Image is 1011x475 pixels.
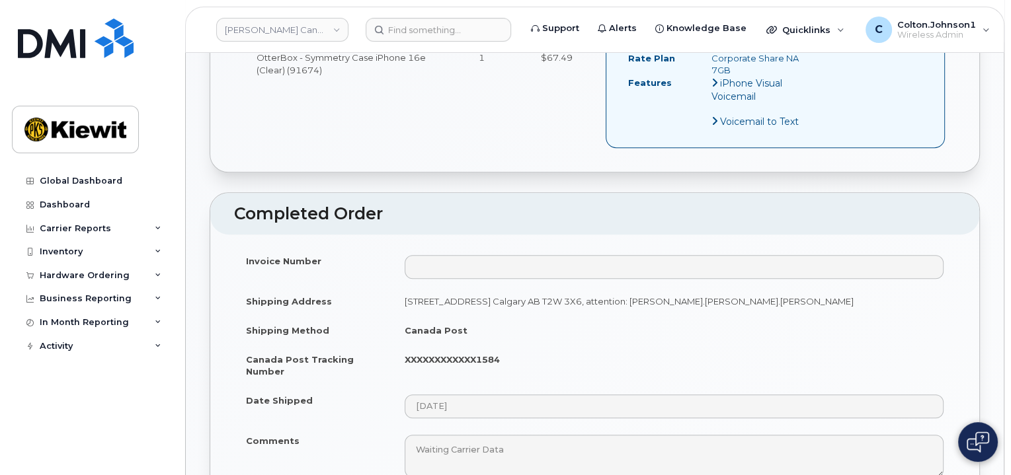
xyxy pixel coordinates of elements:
[875,22,883,38] span: C
[246,435,300,447] label: Comments
[628,52,675,65] label: Rate Plan
[522,15,588,42] a: Support
[856,17,999,43] div: Colton.Johnson1
[967,431,989,453] img: Open chat
[720,116,799,128] span: Voicemail to Text
[782,24,830,35] span: Quicklinks
[897,19,976,30] span: Colton.Johnson1
[246,353,381,378] label: Canada Post Tracking Number
[245,43,467,84] td: OtterBox - Symmetry Case iPhone 16e (Clear) (91674)
[246,255,321,268] label: Invoice Number
[529,43,585,84] td: $67.49
[405,354,500,365] strong: XXXXXXXXXXXX1584
[646,15,756,42] a: Knowledge Base
[246,324,329,337] label: Shipping Method
[216,18,348,42] a: Kiewit Canada Inc
[628,77,672,89] label: Features
[542,22,579,35] span: Support
[609,22,637,35] span: Alerts
[711,77,782,102] span: iPhone Visual Voicemail
[897,30,976,40] span: Wireless Admin
[234,205,955,223] h2: Completed Order
[757,17,854,43] div: Quicklinks
[667,22,747,35] span: Knowledge Base
[588,15,646,42] a: Alerts
[366,18,511,42] input: Find something...
[702,52,819,77] div: Corporate Share NA 7GB
[246,394,313,407] label: Date Shipped
[405,325,467,336] strong: Canada Post
[246,295,332,308] label: Shipping Address
[393,287,955,316] td: [STREET_ADDRESS] Calgary AB T2W 3X6, attention: [PERSON_NAME].[PERSON_NAME].[PERSON_NAME]
[467,43,529,84] td: 1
